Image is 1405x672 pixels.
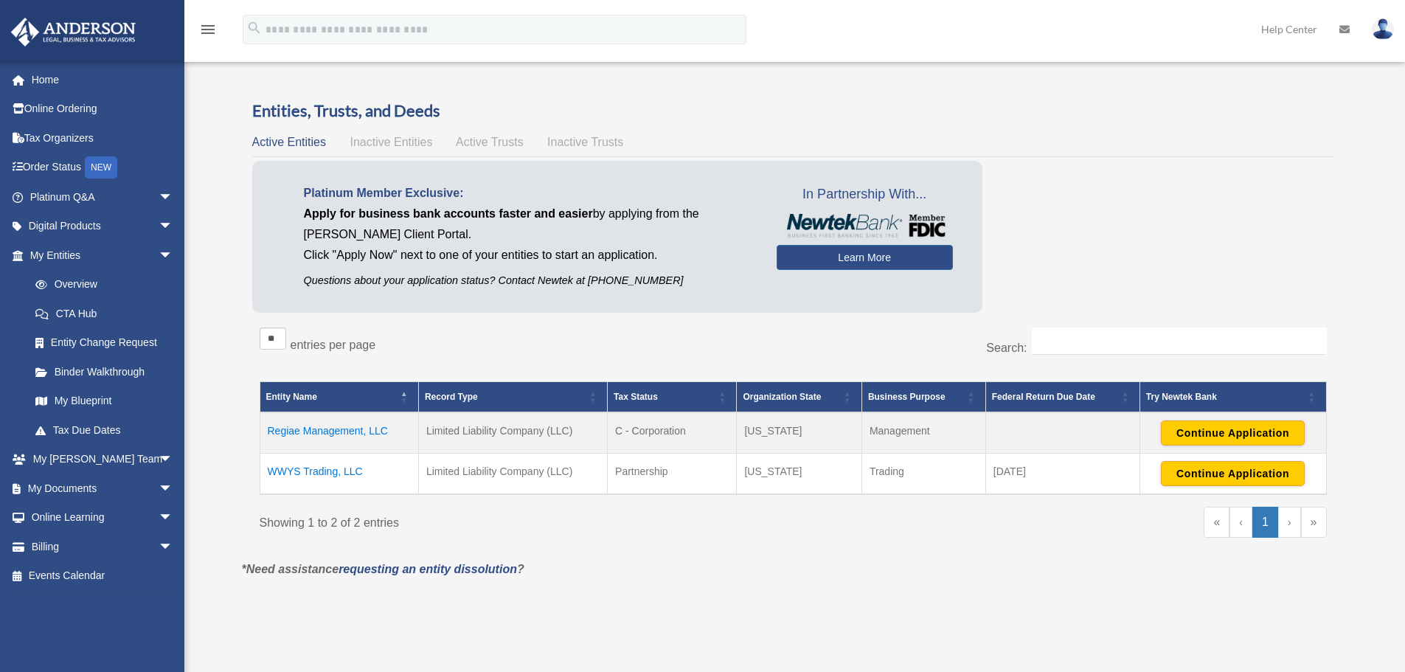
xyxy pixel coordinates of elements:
[737,454,861,495] td: [US_STATE]
[861,412,985,454] td: Management
[350,136,432,148] span: Inactive Entities
[21,357,188,387] a: Binder Walkthrough
[1161,420,1305,446] button: Continue Application
[777,245,953,270] a: Learn More
[159,212,188,242] span: arrow_drop_down
[304,183,754,204] p: Platinum Member Exclusive:
[10,503,195,533] a: Online Learningarrow_drop_down
[304,204,754,245] p: by applying from the [PERSON_NAME] Client Portal.
[737,382,861,413] th: Organization State: Activate to sort
[252,100,1334,122] h3: Entities, Trusts, and Deeds
[159,532,188,562] span: arrow_drop_down
[10,123,195,153] a: Tax Organizers
[608,412,737,454] td: C - Corporation
[1146,388,1304,406] div: Try Newtek Bank
[737,412,861,454] td: [US_STATE]
[985,382,1139,413] th: Federal Return Due Date: Activate to sort
[252,136,326,148] span: Active Entities
[10,153,195,183] a: Order StatusNEW
[199,21,217,38] i: menu
[418,454,607,495] td: Limited Liability Company (LLC)
[85,156,117,179] div: NEW
[985,454,1139,495] td: [DATE]
[10,182,195,212] a: Platinum Q&Aarrow_drop_down
[10,474,195,503] a: My Documentsarrow_drop_down
[21,270,181,299] a: Overview
[159,182,188,212] span: arrow_drop_down
[784,214,946,238] img: NewtekBankLogoSM.png
[1278,507,1301,538] a: Next
[777,183,953,207] span: In Partnership With...
[861,382,985,413] th: Business Purpose: Activate to sort
[10,65,195,94] a: Home
[614,392,658,402] span: Tax Status
[159,445,188,475] span: arrow_drop_down
[242,563,524,575] em: *Need assistance ?
[861,454,985,495] td: Trading
[159,474,188,504] span: arrow_drop_down
[10,561,195,591] a: Events Calendar
[7,18,140,46] img: Anderson Advisors Platinum Portal
[425,392,478,402] span: Record Type
[10,94,195,124] a: Online Ordering
[10,532,195,561] a: Billingarrow_drop_down
[992,392,1095,402] span: Federal Return Due Date
[986,342,1027,354] label: Search:
[260,454,418,495] td: WWYS Trading, LLC
[21,328,188,358] a: Entity Change Request
[304,245,754,266] p: Click "Apply Now" next to one of your entities to start an application.
[1204,507,1229,538] a: First
[260,382,418,413] th: Entity Name: Activate to invert sorting
[266,392,317,402] span: Entity Name
[1139,382,1326,413] th: Try Newtek Bank : Activate to sort
[868,392,946,402] span: Business Purpose
[1372,18,1394,40] img: User Pic
[743,392,821,402] span: Organization State
[418,412,607,454] td: Limited Liability Company (LLC)
[21,387,188,416] a: My Blueprint
[456,136,524,148] span: Active Trusts
[291,339,376,351] label: entries per page
[159,503,188,533] span: arrow_drop_down
[547,136,623,148] span: Inactive Trusts
[339,563,517,575] a: requesting an entity dissolution
[418,382,607,413] th: Record Type: Activate to sort
[21,415,188,445] a: Tax Due Dates
[1161,461,1305,486] button: Continue Application
[159,240,188,271] span: arrow_drop_down
[199,26,217,38] a: menu
[246,20,263,36] i: search
[10,240,188,270] a: My Entitiesarrow_drop_down
[608,382,737,413] th: Tax Status: Activate to sort
[1301,507,1327,538] a: Last
[1229,507,1252,538] a: Previous
[10,212,195,241] a: Digital Productsarrow_drop_down
[304,207,593,220] span: Apply for business bank accounts faster and easier
[260,412,418,454] td: Regiae Management, LLC
[21,299,188,328] a: CTA Hub
[10,445,195,474] a: My [PERSON_NAME] Teamarrow_drop_down
[1252,507,1278,538] a: 1
[260,507,783,533] div: Showing 1 to 2 of 2 entries
[304,271,754,290] p: Questions about your application status? Contact Newtek at [PHONE_NUMBER]
[608,454,737,495] td: Partnership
